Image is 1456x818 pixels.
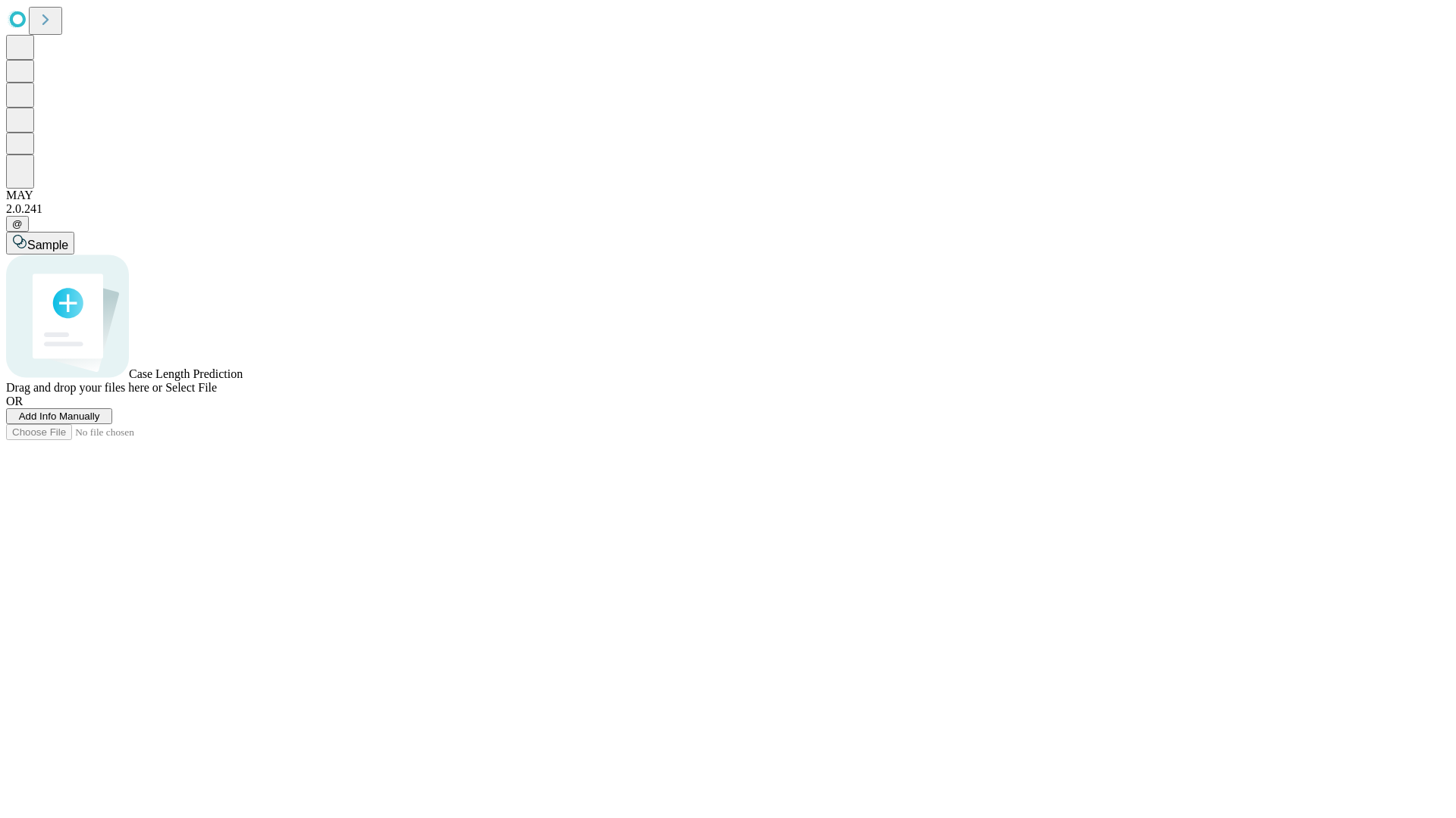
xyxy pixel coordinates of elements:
span: Case Length Prediction [129,367,243,380]
div: MAY [6,189,1450,202]
button: Add Info Manually [6,408,112,424]
div: 2.0.241 [6,202,1450,216]
span: Drag and drop your files here or [6,381,162,394]
button: @ [6,216,29,232]
button: Sample [6,232,74,254]
span: Sample [27,239,68,251]
span: OR [6,395,23,407]
span: Add Info Manually [19,411,100,422]
span: Select File [165,381,217,394]
span: @ [12,218,23,229]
